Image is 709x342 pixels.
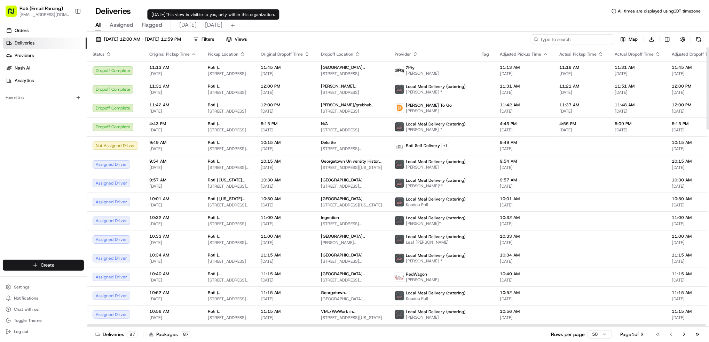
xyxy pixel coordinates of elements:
[500,296,548,302] span: [DATE]
[3,260,84,271] button: Create
[31,66,114,73] div: Start new chat
[208,202,250,208] span: [STREET_ADDRESS][US_STATE][US_STATE]
[615,102,661,108] span: 11:48 AM
[395,85,404,94] img: lmd_logo.png
[629,36,638,42] span: Map
[406,103,452,108] span: [PERSON_NAME] To Go
[56,134,115,146] a: 💻API Documentation
[208,102,250,108] span: Roti | [GEOGRAPHIC_DATA]
[49,153,84,159] a: Powered byPylon
[15,78,34,84] span: Analytics
[500,108,548,114] span: [DATE]
[500,127,548,133] span: [DATE]
[395,254,404,263] img: lmd_logo.png
[500,146,548,152] span: [DATE]
[500,196,548,202] span: 10:01 AM
[149,165,197,170] span: [DATE]
[142,21,162,29] span: Flagged
[321,108,384,114] span: [STREET_ADDRESS]
[149,108,197,114] span: [DATE]
[208,158,250,164] span: Roti | [GEOGRAPHIC_DATA]
[208,90,250,95] span: [STREET_ADDRESS]
[321,234,384,239] span: [GEOGRAPHIC_DATA][US_STATE] [GEOGRAPHIC_DATA]
[149,215,197,220] span: 10:32 AM
[615,83,661,89] span: 11:51 AM
[104,36,181,42] span: [DATE] 12:00 AM - [DATE] 11:59 PM
[321,215,339,220] span: Ingredion
[149,65,197,70] span: 11:13 AM
[14,318,42,323] span: Toggle Theme
[694,34,703,44] button: Refresh
[208,127,250,133] span: [STREET_ADDRESS]
[395,197,404,206] img: lmd_logo.png
[559,102,604,108] span: 11:37 AM
[3,293,84,303] button: Notifications
[149,277,197,283] span: [DATE]
[208,140,250,145] span: Roti | [PERSON_NAME]
[223,34,250,44] button: Views
[3,304,84,314] button: Chat with us!
[3,38,87,49] a: Deliveries
[617,34,641,44] button: Map
[395,216,404,225] img: lmd_logo.png
[149,121,197,127] span: 4:43 PM
[261,51,303,57] span: Original Dropoff Time
[615,108,661,114] span: [DATE]
[261,221,310,227] span: [DATE]
[261,146,310,152] span: [DATE]
[321,121,328,127] span: N/A
[395,272,404,282] img: time_to_eat_nevada_logo
[395,66,404,75] img: zifty-logo-trans-sq.png
[321,71,384,76] span: [STREET_ADDRESS]
[321,83,384,89] span: [PERSON_NAME][DEMOGRAPHIC_DATA]
[261,127,310,133] span: [DATE]
[108,89,127,97] button: See all
[261,65,310,70] span: 11:45 AM
[261,309,310,314] span: 11:15 AM
[395,235,404,244] img: lmd_logo.png
[93,51,104,57] span: Status
[395,51,411,57] span: Provider
[149,240,197,245] span: [DATE]
[208,146,250,152] span: [STREET_ADDRESS][PERSON_NAME]
[261,108,310,114] span: [DATE]
[149,234,197,239] span: 10:33 AM
[4,134,56,146] a: 📗Knowledge Base
[500,252,548,258] span: 10:34 AM
[14,329,28,334] span: Log out
[615,127,661,133] span: [DATE]
[500,221,548,227] span: [DATE]
[406,65,415,71] span: Zifty
[406,239,466,245] span: Leaf [PERSON_NAME]
[208,221,250,227] span: [STREET_ADDRESS]
[618,8,701,14] span: All times are displayed using CDT timezone
[14,307,39,312] span: Chat with us!
[261,140,310,145] span: 10:15 AM
[3,50,87,61] a: Providers
[95,6,131,17] h1: Deliveries
[261,271,310,277] span: 11:15 AM
[406,202,466,207] span: Koudou Poll
[500,240,548,245] span: [DATE]
[58,108,60,113] span: •
[261,259,310,264] span: [DATE]
[3,75,87,86] a: Analytics
[208,309,250,314] span: Roti | [GEOGRAPHIC_DATA]
[406,108,452,114] span: [PERSON_NAME]
[559,121,604,127] span: 4:55 PM
[62,108,76,113] span: [DATE]
[3,282,84,292] button: Settings
[19,12,69,17] button: [EMAIL_ADDRESS][DOMAIN_NAME]
[406,159,466,164] span: Local Meal Delivery (catering)
[179,21,197,29] span: [DATE]
[149,51,190,57] span: Original Pickup Time
[615,51,654,57] span: Actual Dropoff Time
[321,127,384,133] span: [STREET_ADDRESS]
[321,259,384,264] span: [STREET_ADDRESS][PERSON_NAME]
[149,158,197,164] span: 9:54 AM
[406,178,466,183] span: Local Meal Delivery (catering)
[559,127,604,133] span: [DATE]
[500,90,548,95] span: [DATE]
[500,277,548,283] span: [DATE]
[406,71,439,76] span: [PERSON_NAME]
